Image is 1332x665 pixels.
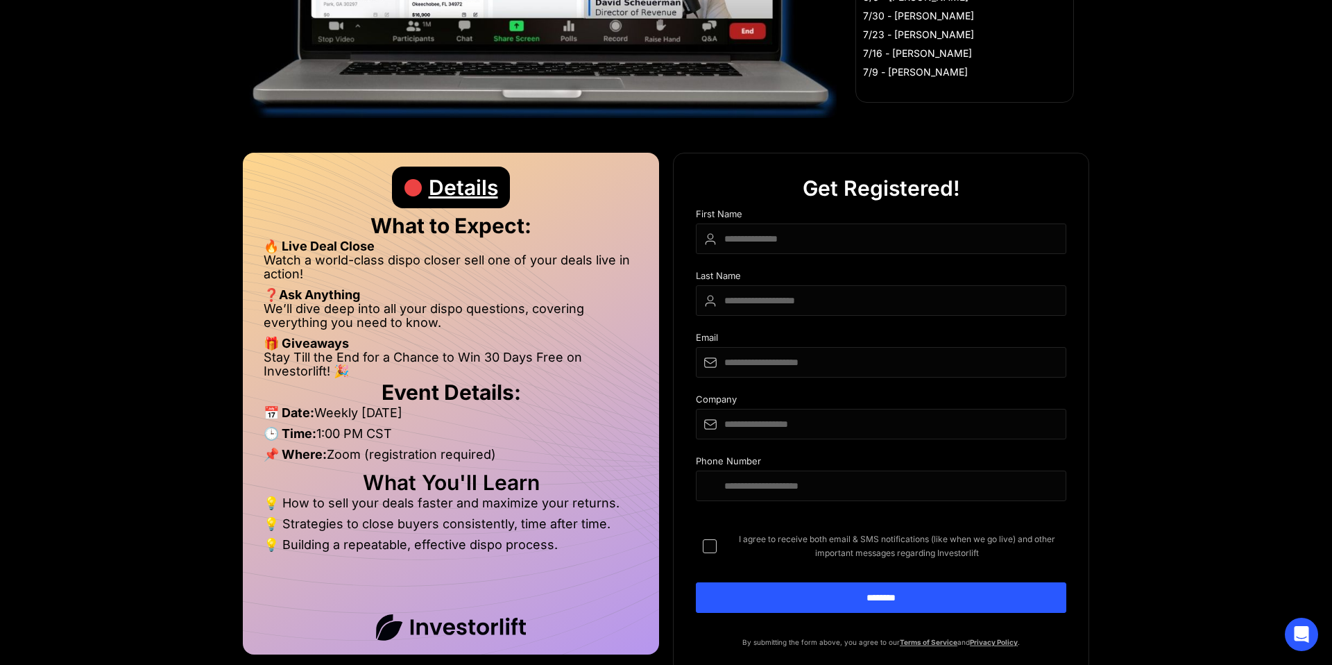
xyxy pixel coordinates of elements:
form: DIspo Day Main Form [696,209,1066,635]
div: Open Intercom Messenger [1285,618,1318,651]
h2: What You'll Learn [264,475,638,489]
li: 💡 Building a repeatable, effective dispo process. [264,538,638,552]
li: 1:00 PM CST [264,427,638,448]
div: Company [696,394,1066,409]
div: Phone Number [696,456,1066,471]
div: Get Registered! [803,167,960,209]
li: Watch a world-class dispo closer sell one of your deals live in action! [264,253,638,288]
strong: 📅 Date: [264,405,314,420]
li: 💡 Strategies to close buyers consistently, time after time. [264,517,638,538]
strong: 🔥 Live Deal Close [264,239,375,253]
li: Weekly [DATE] [264,406,638,427]
strong: What to Expect: [370,213,531,238]
li: 💡 How to sell your deals faster and maximize your returns. [264,496,638,517]
div: Email [696,332,1066,347]
span: I agree to receive both email & SMS notifications (like when we go live) and other important mess... [728,532,1066,560]
strong: ❓Ask Anything [264,287,360,302]
strong: 📌 Where: [264,447,327,462]
div: Details [429,167,498,208]
div: First Name [696,209,1066,224]
li: We’ll dive deep into all your dispo questions, covering everything you need to know. [264,302,638,337]
strong: Event Details: [382,380,521,405]
strong: 🎁 Giveaways [264,336,349,351]
li: Stay Till the End for a Chance to Win 30 Days Free on Investorlift! 🎉 [264,351,638,378]
li: Zoom (registration required) [264,448,638,469]
div: Last Name [696,271,1066,285]
strong: 🕒 Time: [264,426,316,441]
p: By submitting the form above, you agree to our and . [696,635,1066,649]
a: Terms of Service [900,638,957,646]
a: Privacy Policy [970,638,1018,646]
